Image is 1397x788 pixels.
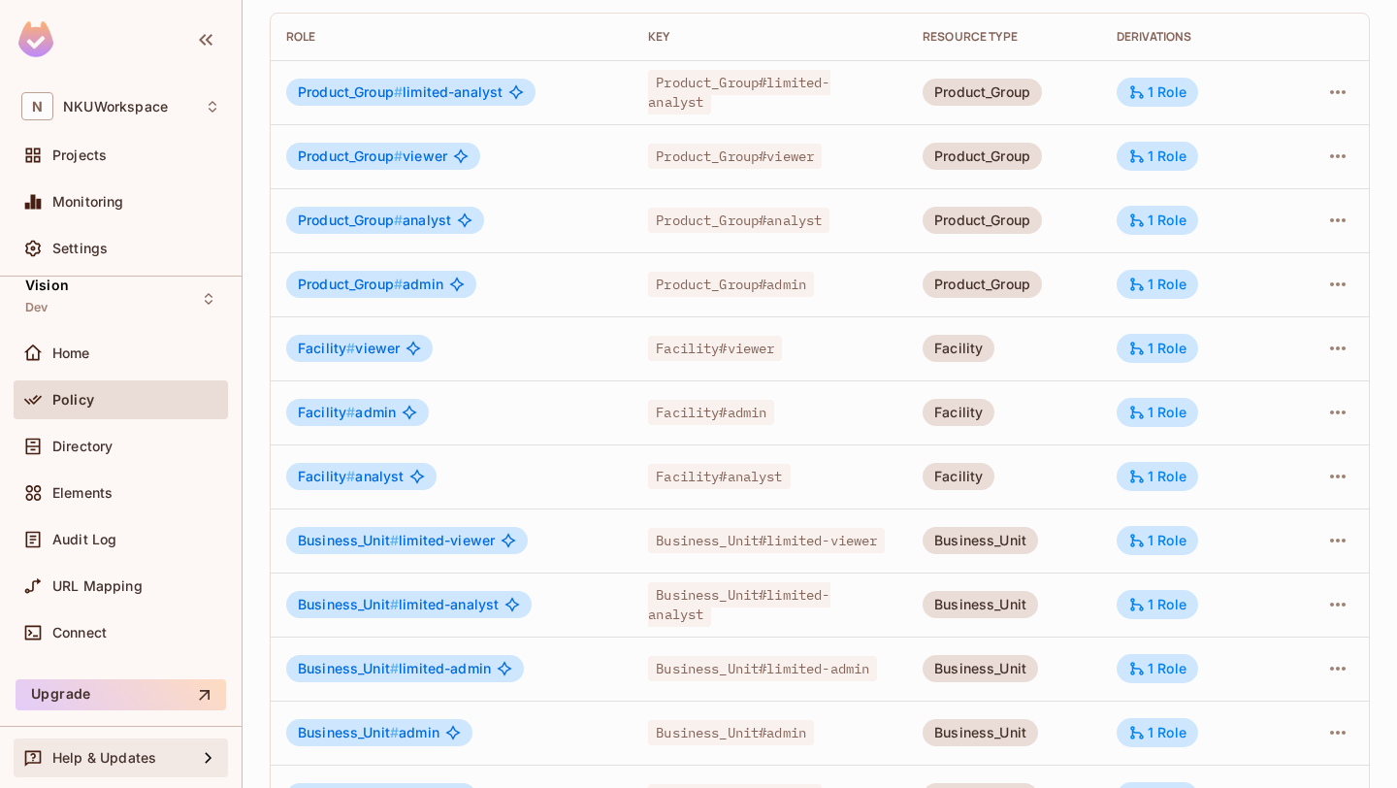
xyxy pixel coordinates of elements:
span: # [346,404,355,420]
span: limited-analyst [298,597,499,612]
span: Business_Unit#limited-admin [648,656,877,681]
span: Home [52,345,90,361]
span: Projects [52,148,107,163]
span: URL Mapping [52,578,143,594]
div: 1 Role [1128,276,1186,293]
span: Business_Unit [298,660,399,676]
span: Audit Log [52,532,116,547]
div: 1 Role [1128,404,1186,421]
div: Product_Group [923,79,1042,106]
span: # [394,148,403,164]
span: Product_Group#limited-analyst [648,70,829,115]
span: limited-analyst [298,84,503,100]
div: Business_Unit [923,591,1038,618]
span: Facility#analyst [648,464,790,489]
span: # [394,212,403,228]
span: Connect [52,625,107,640]
span: # [390,596,399,612]
div: Product_Group [923,143,1042,170]
span: Settings [52,241,108,256]
div: Facility [923,335,994,362]
div: Key [648,29,892,45]
div: 1 Role [1128,340,1186,357]
span: # [394,83,403,100]
span: # [390,724,399,740]
span: Facility#viewer [648,336,782,361]
span: # [346,340,355,356]
div: Business_Unit [923,655,1038,682]
div: 1 Role [1128,660,1186,677]
span: Directory [52,439,113,454]
div: 1 Role [1128,724,1186,741]
span: Business_Unit#limited-viewer [648,528,885,553]
div: Facility [923,399,994,426]
span: Business_Unit#limited-analyst [648,582,829,627]
span: admin [298,277,443,292]
div: 1 Role [1128,532,1186,549]
div: Product_Group [923,207,1042,234]
span: analyst [298,469,404,484]
span: Product_Group [298,276,403,292]
span: Business_Unit#admin [648,720,814,745]
span: analyst [298,213,451,228]
span: Elements [52,485,113,501]
span: Product_Group [298,83,403,100]
span: Business_Unit [298,596,399,612]
div: Derivations [1117,29,1273,45]
div: Facility [923,463,994,490]
span: viewer [298,148,447,164]
button: Upgrade [16,679,226,710]
div: 1 Role [1128,212,1186,229]
span: Product_Group#admin [648,272,814,297]
span: Vision [25,278,69,293]
span: Workspace: NKUWorkspace [63,99,168,115]
span: # [390,532,399,548]
span: viewer [298,341,400,356]
div: 1 Role [1128,468,1186,485]
span: Product_Group#viewer [648,144,822,169]
span: Facility [298,340,355,356]
span: Facility [298,468,355,484]
span: admin [298,405,396,420]
span: limited-viewer [298,533,495,548]
span: Product_Group [298,212,403,228]
div: 1 Role [1128,83,1186,101]
span: Product_Group#analyst [648,208,829,233]
span: # [390,660,399,676]
div: Business_Unit [923,527,1038,554]
span: Help & Updates [52,750,156,766]
span: Dev [25,300,48,315]
span: N [21,92,53,120]
span: Policy [52,392,94,408]
div: Role [286,29,617,45]
span: limited-admin [298,661,491,676]
div: RESOURCE TYPE [923,29,1086,45]
div: 1 Role [1128,596,1186,613]
div: Product_Group [923,271,1042,298]
img: SReyMgAAAABJRU5ErkJggg== [18,21,53,57]
span: Monitoring [52,194,124,210]
span: Product_Group [298,148,403,164]
span: Facility#admin [648,400,774,425]
span: # [394,276,403,292]
span: Facility [298,404,355,420]
span: admin [298,725,439,740]
div: Business_Unit [923,719,1038,746]
span: Business_Unit [298,724,399,740]
div: 1 Role [1128,148,1186,165]
span: Business_Unit [298,532,399,548]
span: # [346,468,355,484]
